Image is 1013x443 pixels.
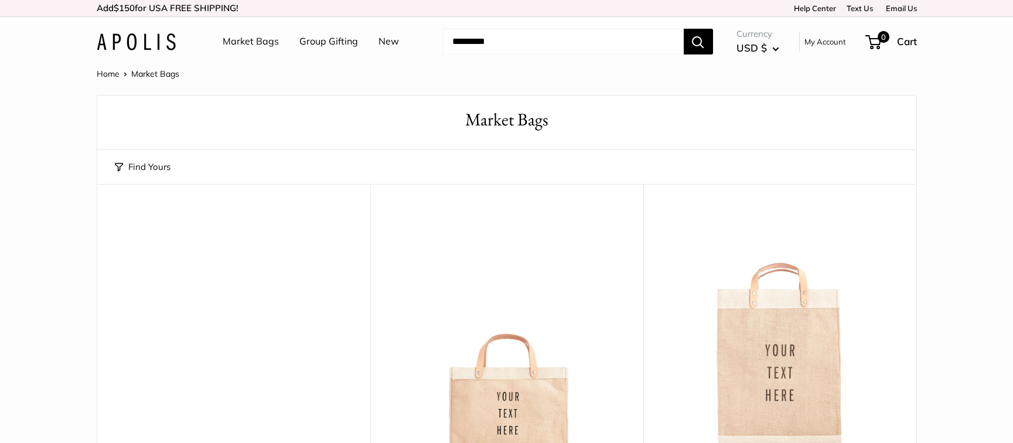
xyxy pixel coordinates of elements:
a: Email Us [882,4,917,13]
span: Cart [897,35,917,47]
nav: Breadcrumb [97,66,179,81]
span: $150 [114,2,135,13]
a: 0 Cart [867,32,917,51]
input: Search... [443,29,684,54]
span: USD $ [736,42,767,54]
a: Text Us [847,4,873,13]
img: Apolis [97,33,176,50]
span: Market Bags [131,69,179,79]
button: Find Yours [115,159,170,175]
h1: Market Bags [115,107,899,132]
span: 0 [877,31,889,43]
a: Help Center [790,4,836,13]
button: USD $ [736,39,779,57]
a: Group Gifting [299,33,358,50]
button: Search [684,29,713,54]
a: My Account [804,35,846,49]
a: Market Bags [223,33,279,50]
span: Currency [736,26,779,42]
a: Home [97,69,120,79]
a: New [378,33,399,50]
